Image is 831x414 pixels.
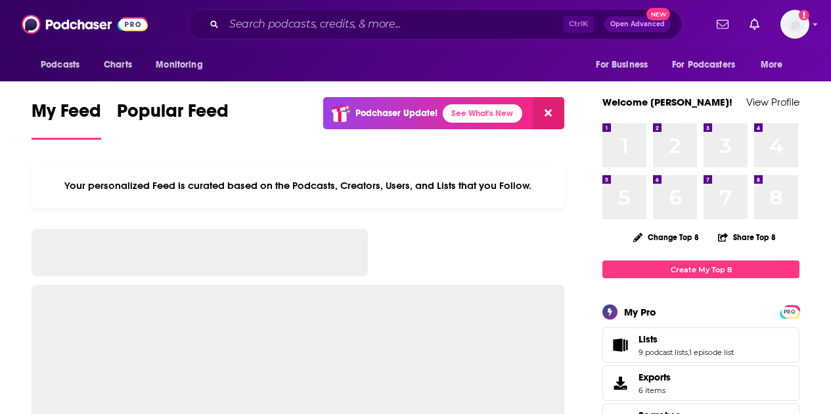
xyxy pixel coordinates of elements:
[711,13,734,35] a: Show notifications dropdown
[625,229,707,245] button: Change Top 8
[780,10,809,39] button: Show profile menu
[639,371,671,383] span: Exports
[780,10,809,39] span: Logged in as gabrielle.gantz
[744,13,765,35] a: Show notifications dropdown
[717,224,776,250] button: Share Top 8
[224,14,563,35] input: Search podcasts, credits, & more...
[639,333,734,345] a: Lists
[146,52,219,77] button: open menu
[688,348,689,357] span: ,
[746,96,799,108] a: View Profile
[604,16,671,32] button: Open AdvancedNew
[602,96,732,108] a: Welcome [PERSON_NAME]!
[563,16,594,33] span: Ctrl K
[646,8,670,20] span: New
[799,10,809,20] svg: Add a profile image
[761,56,783,74] span: More
[32,100,101,130] span: My Feed
[602,260,799,278] a: Create My Top 8
[602,365,799,401] a: Exports
[639,386,671,395] span: 6 items
[95,52,140,77] a: Charts
[607,336,633,354] a: Lists
[602,327,799,363] span: Lists
[117,100,229,130] span: Popular Feed
[443,104,522,123] a: See What's New
[188,9,682,39] div: Search podcasts, credits, & more...
[780,10,809,39] img: User Profile
[32,100,101,140] a: My Feed
[355,108,438,119] p: Podchaser Update!
[587,52,664,77] button: open menu
[32,52,97,77] button: open menu
[41,56,79,74] span: Podcasts
[32,163,564,208] div: Your personalized Feed is curated based on the Podcasts, Creators, Users, and Lists that you Follow.
[672,56,735,74] span: For Podcasters
[607,374,633,392] span: Exports
[22,12,148,37] img: Podchaser - Follow, Share and Rate Podcasts
[610,21,665,28] span: Open Advanced
[663,52,754,77] button: open menu
[104,56,132,74] span: Charts
[624,306,656,318] div: My Pro
[156,56,202,74] span: Monitoring
[639,348,688,357] a: 9 podcast lists
[596,56,648,74] span: For Business
[689,348,734,357] a: 1 episode list
[117,100,229,140] a: Popular Feed
[752,52,799,77] button: open menu
[639,333,658,345] span: Lists
[782,306,797,316] a: PRO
